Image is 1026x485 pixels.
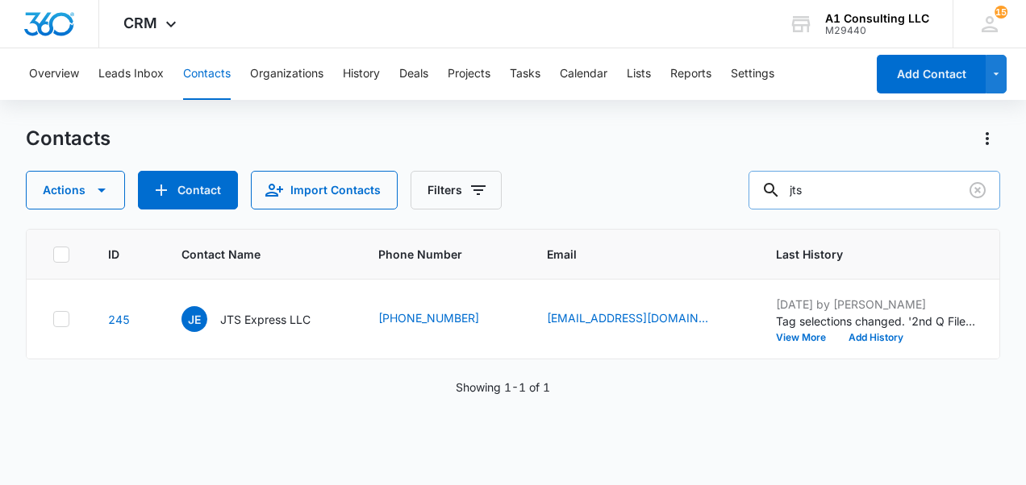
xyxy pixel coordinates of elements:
button: Tasks [510,48,540,100]
button: Organizations [250,48,323,100]
div: account name [825,12,929,25]
button: Projects [448,48,490,100]
span: Last History [776,246,954,263]
button: Reports [670,48,711,100]
span: Email [547,246,714,263]
button: Add Contact [138,171,238,209]
button: Contacts [183,48,231,100]
p: Tag selections changed. '2nd Q File Review' was added. '1st Q 2025 File Review' was removed. [776,313,978,330]
button: Actions [26,171,125,209]
button: Calendar [560,48,607,100]
button: Import Contacts [251,171,398,209]
button: History [343,48,380,100]
button: Actions [974,126,1000,151]
a: [EMAIL_ADDRESS][DOMAIN_NAME] [547,309,708,326]
button: Lists [627,48,651,100]
div: Contact Name - JTS Express LLC - Select to Edit Field [181,306,340,332]
span: 15 [995,6,1007,19]
span: CRM [123,15,157,31]
a: Navigate to contact details page for JTS Express LLC [108,313,130,326]
h1: Contacts [26,126,111,151]
button: Deals [399,48,428,100]
div: Phone Number - (347) 243-5596 - Select to Edit Field [378,309,508,329]
button: Settings [731,48,774,100]
span: JE [181,306,207,332]
div: Email - jtsexpressllc0512@gmail.com - Select to Edit Field [547,309,737,329]
button: Filters [411,171,502,209]
p: JTS Express LLC [220,311,311,328]
a: [PHONE_NUMBER] [378,309,479,326]
button: Overview [29,48,79,100]
p: Showing 1-1 of 1 [456,379,550,396]
button: View More [776,333,837,342]
button: Clear [965,177,991,203]
button: Add History [837,333,915,342]
span: Phone Number [378,246,508,263]
p: [DATE] by [PERSON_NAME] [776,296,978,313]
div: notifications count [995,6,1007,19]
button: Leads Inbox [98,48,164,100]
input: Search Contacts [749,171,1000,209]
span: ID [108,246,119,263]
button: Add Contact [877,55,986,93]
span: Contact Name [181,246,316,263]
div: account id [825,25,929,36]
